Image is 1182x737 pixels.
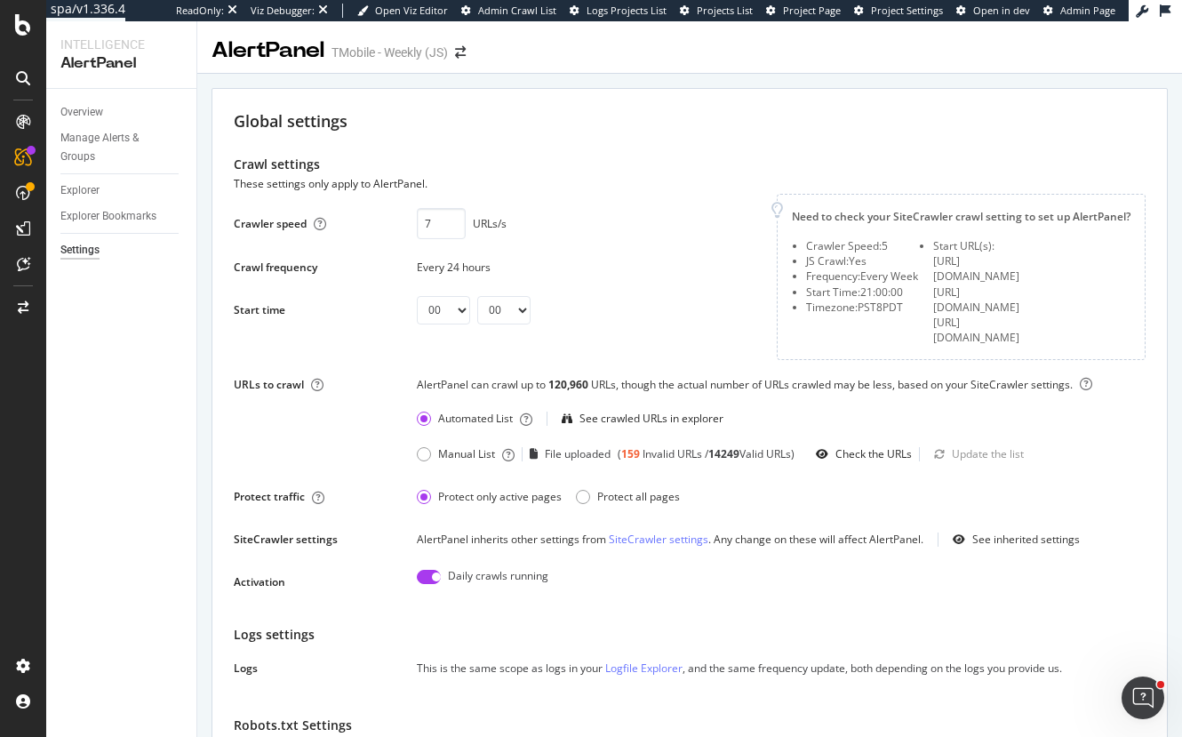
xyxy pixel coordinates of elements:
button: Update the list [927,440,1024,469]
div: Protect only active pages [417,489,562,504]
li: Frequency: Every Week [806,268,919,284]
div: AlertPanel [60,53,182,74]
div: Daily crawls running [448,568,548,597]
div: Logs settings [234,625,1146,645]
div: Crawl frequency [234,260,317,275]
a: Settings [60,241,184,260]
div: 120,960 [548,377,591,392]
div: Explorer [60,181,100,200]
iframe: Intercom live chat [1122,677,1164,719]
div: Activation [234,574,285,589]
div: Start time [234,302,285,317]
div: Crawl settings [234,155,1146,174]
span: Admin Crawl List [478,4,556,17]
b: 14249 [708,446,739,461]
div: Manage Alerts & Groups [60,129,167,166]
div: See crawled URLs in explorer [579,411,723,426]
span: Projects List [697,4,753,17]
a: SiteCrawler settings [609,532,708,547]
div: SiteCrawler settings [234,532,338,547]
div: Robots.txt Settings [234,716,1146,735]
div: Settings [60,241,100,260]
span: Open Viz Editor [375,4,448,17]
div: ( Invalid URLs / Valid URLs) [618,446,795,461]
a: Projects List [680,4,753,18]
button: See crawled URLs in explorer [562,405,723,433]
div: [URL][DOMAIN_NAME] [933,253,1046,284]
div: See inherited settings [972,532,1080,547]
div: Logs [234,661,258,676]
div: Manual List [417,446,495,461]
div: Global settings [234,110,1146,133]
div: TMobile - Weekly (JS) [331,44,448,61]
div: Every 24 hours [417,260,755,275]
span: Project Page [783,4,841,17]
div: Protect traffic [234,489,305,504]
a: See crawled URLs in explorer [562,411,723,426]
div: [URL][DOMAIN_NAME] [933,315,1046,345]
a: Explorer Bookmarks [60,207,184,226]
li: Start URL(s): [933,238,1046,253]
div: Need to check your SiteCrawler crawl setting to set up AlertPanel? [792,209,1130,224]
span: Project Settings [871,4,943,17]
a: Project Page [766,4,841,18]
div: Manual List [438,446,495,461]
a: Logfile Explorer [605,661,683,676]
li: Start Time: 21:00:00 [806,284,919,300]
li: Crawler Speed: 5 [806,238,919,253]
a: Admin Page [1043,4,1115,18]
div: arrow-right-arrow-left [455,46,466,59]
button: Check the URLs [809,440,912,469]
div: AlertPanel can crawl up to URLs, though the actual number of URLs crawled may be less, based on y... [417,376,1146,405]
div: URLs/s [473,216,507,231]
div: 159 [621,446,640,461]
div: Viz Debugger: [251,4,315,18]
a: Open Viz Editor [357,4,448,18]
div: Automated List [438,411,513,426]
a: Overview [60,103,184,122]
div: Crawler speed [234,216,307,231]
a: Manage Alerts & Groups [60,129,184,166]
a: Project Settings [854,4,943,18]
span: Admin Page [1060,4,1115,17]
div: AlertPanel [212,36,324,66]
div: These settings only apply to AlertPanel. [234,174,427,194]
a: Open in dev [956,4,1030,18]
span: Open in dev [973,4,1030,17]
div: File uploaded [530,446,611,461]
li: Timezone: PST8PDT [806,300,919,315]
div: Protect all pages [597,489,680,504]
div: Explorer Bookmarks [60,207,156,226]
div: Intelligence [60,36,182,53]
div: Automated List [417,411,513,426]
div: Protect all pages [576,489,680,504]
div: Protect only active pages [438,489,562,504]
div: [URL][DOMAIN_NAME] [933,284,1046,315]
li: JS Crawl: Yes [806,253,919,268]
div: ReadOnly: [176,4,224,18]
div: AlertPanel inherits other settings from . Any change on these will affect AlertPanel. [417,532,923,547]
div: Check the URLs [835,446,912,461]
a: Logs Projects List [570,4,667,18]
a: Explorer [60,181,184,200]
div: Overview [60,103,103,122]
div: This is the same scope as logs in your , and the same frequency update, both depending on the log... [417,659,1146,678]
div: URLs to crawl [234,377,304,392]
div: Update the list [952,446,1024,461]
span: Logs Projects List [587,4,667,17]
a: Admin Crawl List [461,4,556,18]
